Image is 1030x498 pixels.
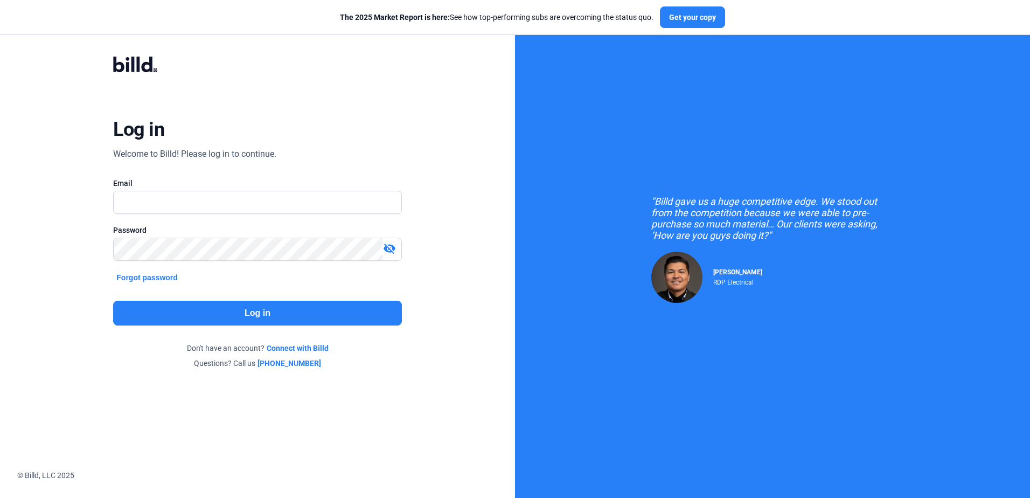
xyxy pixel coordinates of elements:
div: "Billd gave us a huge competitive edge. We stood out from the competition because we were able to... [651,196,894,241]
a: [PHONE_NUMBER] [257,358,321,369]
span: [PERSON_NAME] [713,268,762,276]
div: Don't have an account? [113,343,401,354]
img: Raul Pacheco [651,252,702,303]
div: Log in [113,117,164,141]
div: Questions? Call us [113,358,401,369]
div: RDP Electrical [713,276,762,286]
div: Password [113,225,401,236]
div: See how top-performing subs are overcoming the status quo. [340,12,653,23]
mat-icon: visibility_off [383,242,396,255]
a: Connect with Billd [267,343,329,354]
button: Forgot password [113,272,181,283]
span: The 2025 Market Report is here: [340,13,450,22]
div: Welcome to Billd! Please log in to continue. [113,148,276,161]
button: Get your copy [660,6,725,28]
button: Log in [113,301,401,326]
div: Email [113,178,401,189]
